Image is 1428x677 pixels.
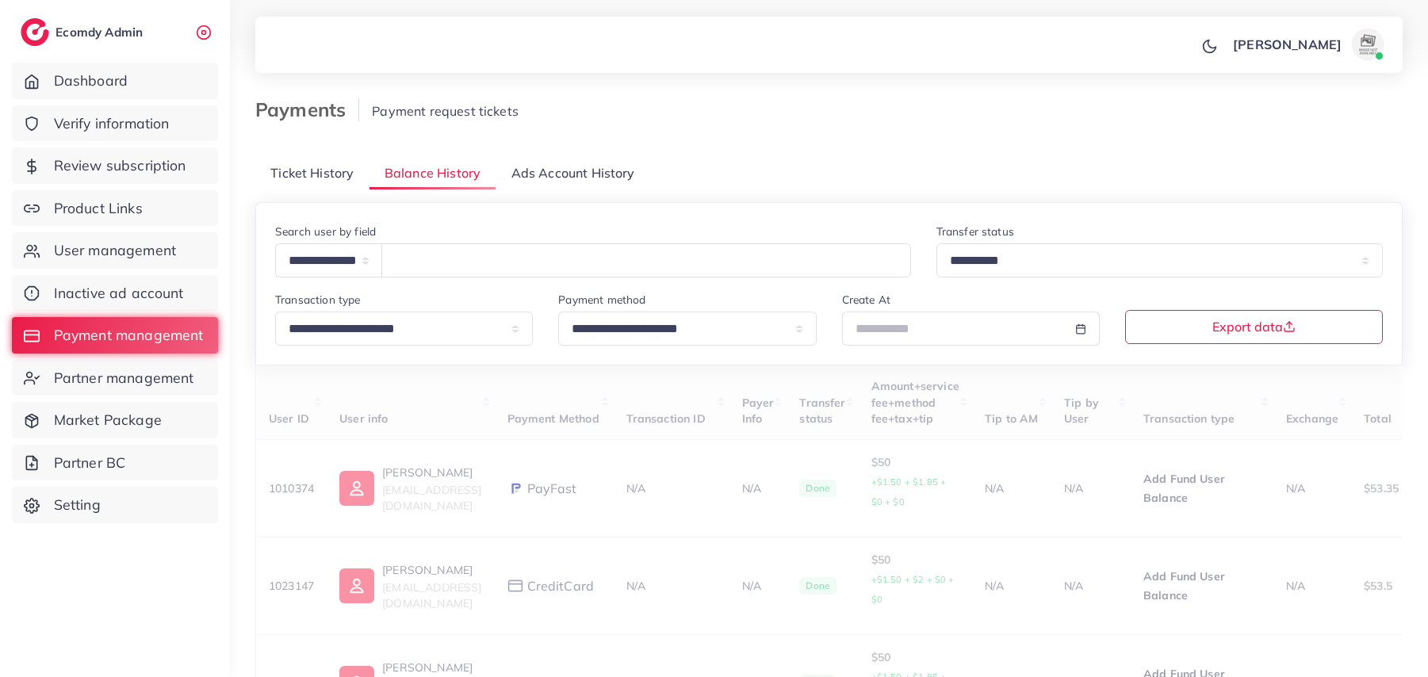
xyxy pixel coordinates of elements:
[54,71,128,91] span: Dashboard
[54,240,176,261] span: User management
[12,147,218,184] a: Review subscription
[12,402,218,438] a: Market Package
[54,495,101,515] span: Setting
[12,190,218,227] a: Product Links
[21,18,147,46] a: logoEcomdy Admin
[12,317,218,354] a: Payment management
[12,232,218,269] a: User management
[842,292,890,308] label: Create At
[1212,320,1296,333] span: Export data
[12,360,218,396] a: Partner management
[12,63,218,99] a: Dashboard
[54,198,143,219] span: Product Links
[54,325,204,346] span: Payment management
[275,292,361,308] label: Transaction type
[12,105,218,142] a: Verify information
[54,368,194,388] span: Partner management
[54,155,186,176] span: Review subscription
[21,18,49,46] img: logo
[255,98,359,121] h3: Payments
[1125,310,1383,344] button: Export data
[275,224,376,239] label: Search user by field
[511,164,635,182] span: Ads Account History
[12,487,218,523] a: Setting
[372,103,519,119] span: Payment request tickets
[270,164,354,182] span: Ticket History
[12,275,218,312] a: Inactive ad account
[385,164,480,182] span: Balance History
[54,113,170,134] span: Verify information
[936,224,1014,239] label: Transfer status
[1352,29,1384,60] img: avatar
[54,283,184,304] span: Inactive ad account
[54,453,126,473] span: Partner BC
[54,410,162,430] span: Market Package
[558,292,645,308] label: Payment method
[1233,35,1342,54] p: [PERSON_NAME]
[12,445,218,481] a: Partner BC
[1224,29,1390,60] a: [PERSON_NAME]avatar
[56,25,147,40] h2: Ecomdy Admin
